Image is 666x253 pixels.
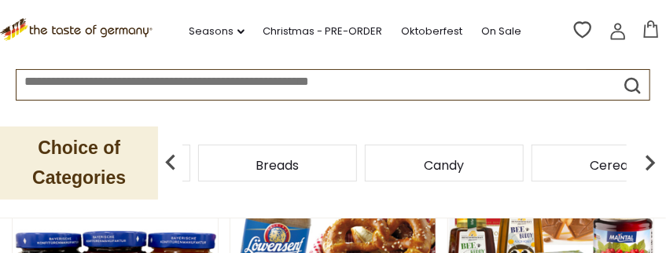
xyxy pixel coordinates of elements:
a: Seasons [189,23,245,40]
a: Oktoberfest [402,23,463,40]
a: On Sale [482,23,522,40]
img: next arrow [635,147,666,178]
a: Christmas - PRE-ORDER [263,23,383,40]
a: Breads [256,159,299,171]
a: Cereal [590,159,631,171]
img: previous arrow [155,147,186,178]
a: Candy [424,159,464,171]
